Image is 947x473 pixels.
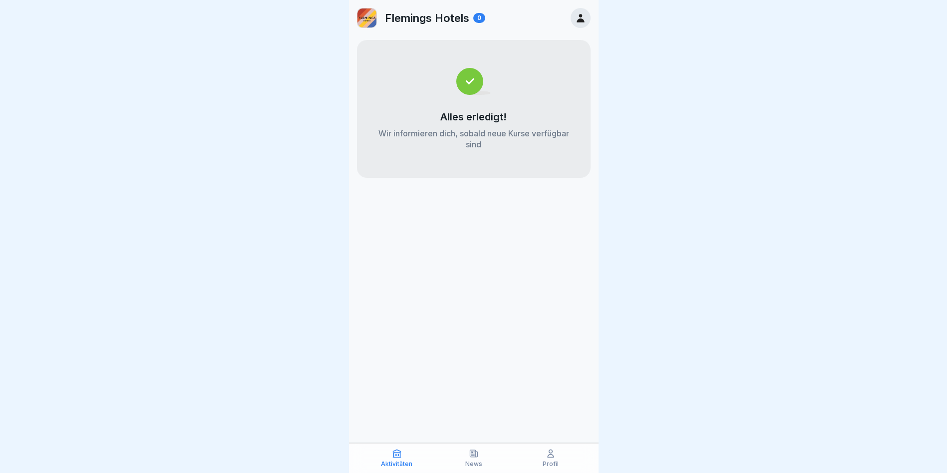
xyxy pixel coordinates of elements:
[465,461,482,468] p: News
[357,8,376,27] img: liywfm74cdthrc4cm4b4bd0c.png
[456,68,491,95] img: completed.svg
[381,461,412,468] p: Aktivitäten
[473,13,485,23] div: 0
[377,128,571,150] p: Wir informieren dich, sobald neue Kurse verfügbar sind
[440,111,507,123] p: Alles erledigt!
[543,461,559,468] p: Profil
[385,11,469,24] p: Flemings Hotels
